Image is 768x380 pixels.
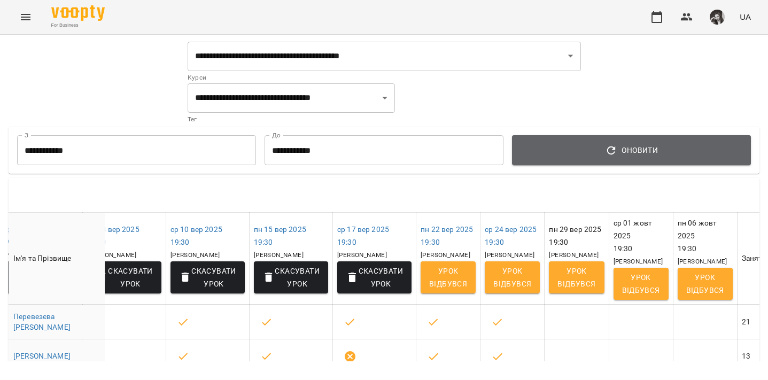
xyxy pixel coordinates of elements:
span: Урок відбувся [686,271,724,297]
p: Курси [188,73,581,83]
span: [PERSON_NAME] [421,251,470,259]
button: Скасувати Урок [87,261,161,293]
span: [PERSON_NAME] [614,258,663,265]
button: Скасувати Урок [337,261,412,293]
p: Тег [188,114,395,125]
button: UA [735,7,755,27]
span: Урок відбувся [493,265,531,290]
span: [PERSON_NAME] [678,258,727,265]
span: Урок відбувся [557,265,595,290]
button: Урок відбувся [614,268,669,300]
img: 0dd478c4912f2f2e7b05d6c829fd2aac.png [710,10,725,25]
a: ср 10 вер 202519:30 [170,225,222,246]
a: пн 08 вер 202519:30 [87,225,139,246]
span: UA [740,11,751,22]
th: пн 29 вер 2025 19:30 [545,213,609,304]
span: Урок відбувся [429,265,467,290]
span: [PERSON_NAME] [337,251,387,259]
a: ср 24 вер 202519:30 [485,225,537,246]
th: пн 06 жовт 2025 19:30 [673,213,737,304]
span: [PERSON_NAME] [254,251,304,259]
a: ср 17 вер 202519:30 [337,225,389,246]
span: Скасувати Урок [346,265,403,290]
a: [PERSON_NAME] [13,352,71,360]
a: Перевезєва [PERSON_NAME] [13,312,71,331]
button: Оновити [512,135,751,165]
button: Урок відбувся [485,261,540,293]
span: Скасувати Урок [262,265,320,290]
button: Скасувати Урок [254,261,328,293]
a: пн 15 вер 202519:30 [254,225,306,246]
span: [PERSON_NAME] [549,251,599,259]
span: Урок відбувся [622,271,660,297]
button: Урок відбувся [549,261,604,293]
span: [PERSON_NAME] [87,251,137,259]
button: Урок відбувся [421,261,476,293]
a: пн 22 вер 202519:30 [421,225,473,246]
span: [PERSON_NAME] [485,251,534,259]
button: Menu [13,4,38,30]
img: Voopty Logo [51,5,105,21]
span: Скасувати Урок [96,265,153,290]
span: Скасувати Урок [179,265,236,290]
th: ср 01 жовт 2025 19:30 [609,213,673,304]
button: Урок відбувся [678,268,733,300]
span: Оновити [521,144,742,157]
span: For Business [51,22,105,29]
button: Скасувати Урок [170,261,245,293]
span: [PERSON_NAME] [170,251,220,259]
div: Ім'я та Прізвище [13,252,100,265]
